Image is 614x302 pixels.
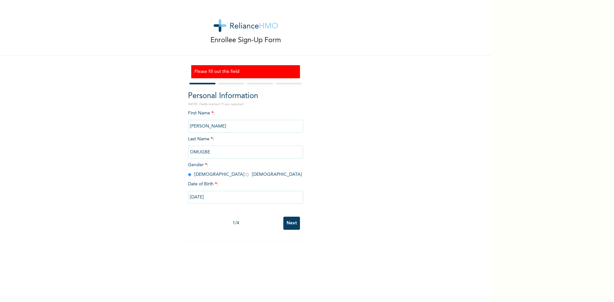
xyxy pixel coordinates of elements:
[188,102,303,107] p: NOTE: Fields marked (*) are required
[283,217,300,230] input: Next
[188,163,302,177] span: Gender : [DEMOGRAPHIC_DATA] [DEMOGRAPHIC_DATA]
[188,90,303,102] h2: Personal Information
[188,111,303,128] span: First Name :
[210,35,281,46] p: Enrollee Sign-Up Form
[214,19,278,32] img: logo
[188,220,283,227] div: 1 / 4
[188,137,303,154] span: Last Name :
[188,120,303,133] input: Enter your first name
[188,181,218,188] span: Date of Birth :
[188,146,303,159] input: Enter your last name
[188,191,303,204] input: DD-MM-YYYY
[194,68,297,75] h3: Please fill out this field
